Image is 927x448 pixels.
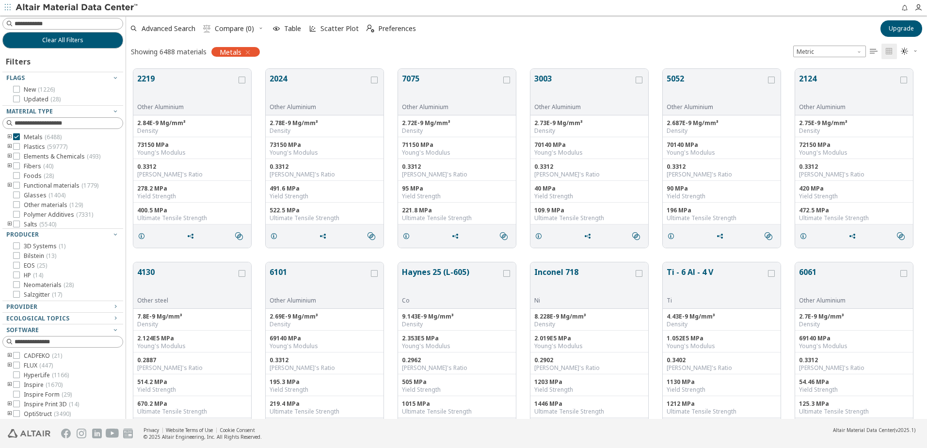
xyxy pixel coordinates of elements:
div: 278.2 MPa [137,185,247,192]
span: ( 129 ) [69,201,83,209]
div: Ultimate Tensile Strength [667,408,777,416]
div: Yield Strength [534,386,644,394]
span: OptiStruct [24,410,71,418]
div: Young's Modulus [534,342,644,350]
div: Yield Strength [270,386,380,394]
span: Updated [24,96,61,103]
span: ( 5540 ) [39,220,56,228]
span: Polymer Additives [24,211,93,219]
button: 5052 [667,73,766,103]
span: Software [6,326,39,334]
span: Bilstein [24,252,56,260]
div: Yield Strength [402,386,512,394]
div: Ultimate Tensile Strength [402,214,512,222]
div: Other Aluminium [799,297,898,304]
span: Upgrade [889,25,914,32]
i: toogle group [6,162,13,170]
div: Showing 6488 materials [131,47,207,56]
i: toogle group [6,221,13,228]
div: Other Aluminium [534,103,634,111]
span: ( 1404 ) [48,191,65,199]
span: Flags [6,74,25,82]
i:  [765,232,772,240]
button: Similar search [760,226,781,246]
div: Young's Modulus [402,342,512,350]
div: 195.3 MPa [270,378,380,386]
div: 2.84E-9 Mg/mm³ [137,119,247,127]
button: Upgrade [880,20,922,37]
button: Similar search [231,226,251,246]
button: Material Type [2,106,123,117]
div: 69140 MPa [270,335,380,342]
button: Ecological Topics [2,313,123,324]
div: [PERSON_NAME]'s Ratio [402,171,512,178]
i:  [235,232,243,240]
button: Haynes 25 (L-605) [402,266,501,297]
span: Clear All Filters [42,36,83,44]
span: Metals [220,48,241,56]
span: HyperLife [24,371,69,379]
span: FLUX [24,362,53,369]
div: 670.2 MPa [137,400,247,408]
div: Density [667,127,777,135]
button: Table View [866,44,881,59]
a: Website Terms of Use [166,427,213,433]
span: ( 1166 ) [52,371,69,379]
div: 0.3312 [667,163,777,171]
div: Filters [2,48,35,72]
div: 514.2 MPa [137,378,247,386]
div: [PERSON_NAME]'s Ratio [270,171,380,178]
div: [PERSON_NAME]'s Ratio [534,171,644,178]
div: 8.228E-9 Mg/mm³ [534,313,644,320]
div: 0.3312 [270,163,380,171]
i:  [203,25,211,32]
i: toogle group [6,362,13,369]
div: 1212 MPa [667,400,777,408]
button: Similar search [495,226,516,246]
div: Ultimate Tensile Strength [402,408,512,416]
a: Cookie Consent [220,427,255,433]
div: [PERSON_NAME]'s Ratio [137,171,247,178]
span: ( 59777 ) [47,143,67,151]
div: Other Aluminium [270,297,369,304]
span: Inspire [24,381,63,389]
div: 522.5 MPa [270,207,380,214]
img: Altair Material Data Center [16,3,139,13]
button: Details [266,226,286,246]
span: ( 1226 ) [38,85,55,94]
span: ( 447 ) [39,361,53,369]
span: Foods [24,172,54,180]
div: 1130 MPa [667,378,777,386]
span: Salzgitter [24,291,62,299]
span: Altair Material Data Center [833,427,894,433]
div: [PERSON_NAME]'s Ratio [534,364,644,372]
div: 95 MPa [402,185,512,192]
div: 1.052E5 MPa [667,335,777,342]
div: 72150 MPa [799,141,909,149]
div: 2.019E5 MPa [534,335,644,342]
span: Compare (0) [215,25,254,32]
a: Privacy [144,427,159,433]
div: Ultimate Tensile Strength [270,408,380,416]
button: Share [844,226,864,246]
div: Density [137,127,247,135]
div: [PERSON_NAME]'s Ratio [799,364,909,372]
div: Density [667,320,777,328]
div: Other Aluminium [270,103,369,111]
div: Density [402,320,512,328]
div: Yield Strength [799,386,909,394]
button: 2024 [270,73,369,103]
div: 70140 MPa [534,141,644,149]
span: Preferences [378,25,416,32]
div: Young's Modulus [534,149,644,157]
div: Ultimate Tensile Strength [137,408,247,416]
div: Young's Modulus [137,149,247,157]
span: Elements & Chemicals [24,153,100,160]
div: 0.3312 [402,163,512,171]
i: toogle group [6,352,13,360]
button: Tile View [881,44,897,59]
div: Young's Modulus [270,342,380,350]
div: Young's Modulus [270,149,380,157]
div: Other Aluminium [799,103,898,111]
span: ( 28 ) [44,172,54,180]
